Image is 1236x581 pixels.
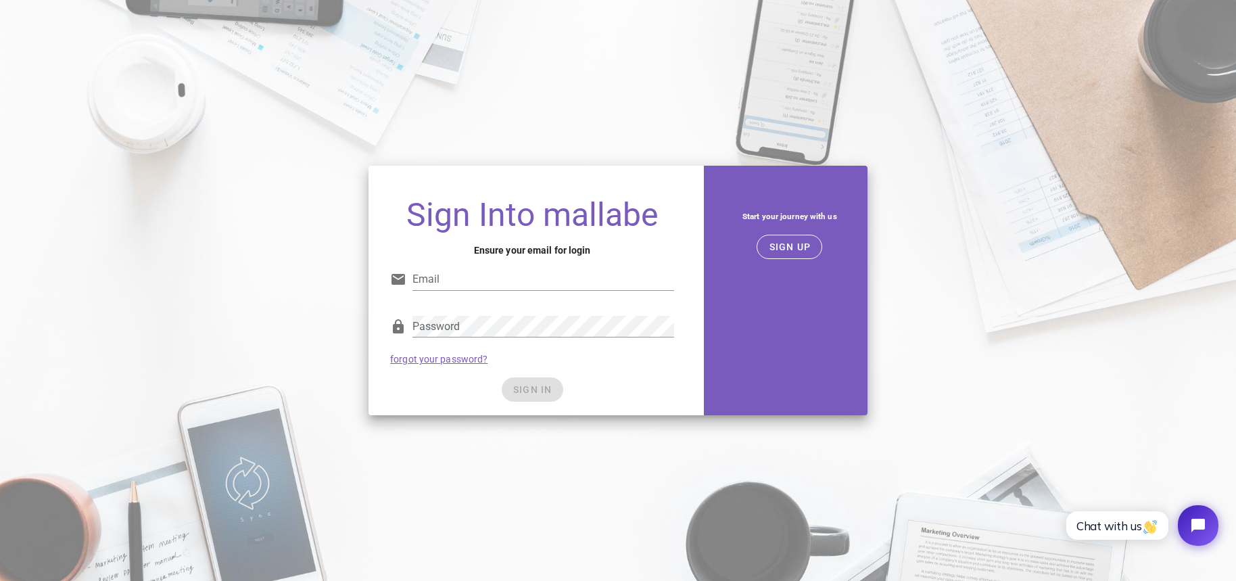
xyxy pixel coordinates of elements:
[390,354,488,365] a: forgot your password?
[757,235,822,259] button: SIGN UP
[1051,494,1230,557] iframe: Tidio Chat
[723,209,857,224] h5: Start your journey with us
[768,241,811,252] span: SIGN UP
[390,198,674,232] h1: Sign Into mallabe
[390,243,674,258] h4: Ensure your email for login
